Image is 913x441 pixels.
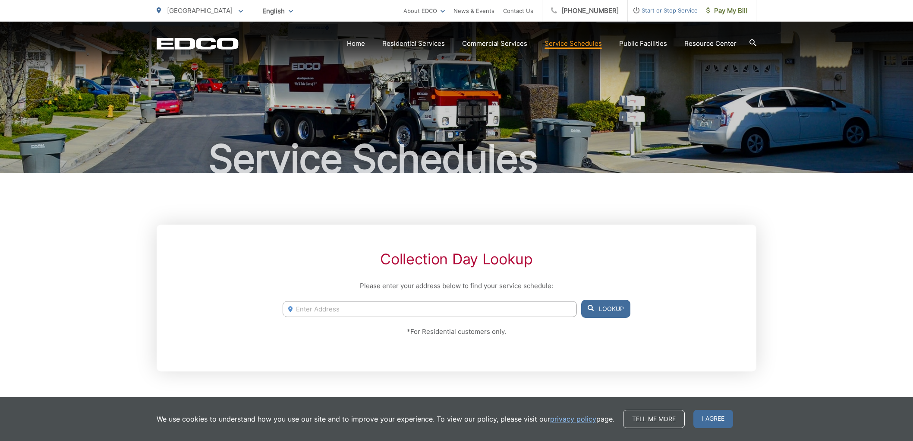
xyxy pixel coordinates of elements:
[283,327,630,337] p: *For Residential customers only.
[706,6,747,16] span: Pay My Bill
[623,410,685,428] a: Tell me more
[545,38,602,49] a: Service Schedules
[581,300,630,318] button: Lookup
[693,410,733,428] span: I agree
[550,414,596,424] a: privacy policy
[256,3,299,19] span: English
[347,38,365,49] a: Home
[157,414,614,424] p: We use cookies to understand how you use our site and to improve your experience. To view our pol...
[503,6,533,16] a: Contact Us
[283,301,577,317] input: Enter Address
[283,281,630,291] p: Please enter your address below to find your service schedule:
[167,6,233,15] span: [GEOGRAPHIC_DATA]
[462,38,527,49] a: Commercial Services
[157,38,239,50] a: EDCD logo. Return to the homepage.
[684,38,737,49] a: Resource Center
[283,251,630,268] h2: Collection Day Lookup
[453,6,494,16] a: News & Events
[403,6,445,16] a: About EDCO
[157,137,756,181] h1: Service Schedules
[619,38,667,49] a: Public Facilities
[382,38,445,49] a: Residential Services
